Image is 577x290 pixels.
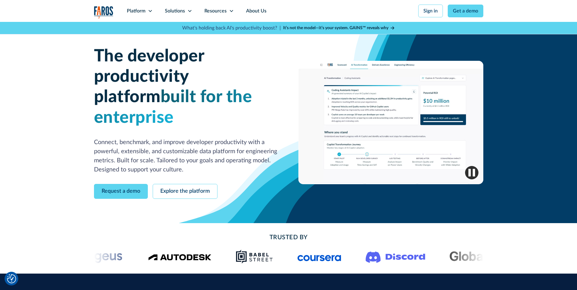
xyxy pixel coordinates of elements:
a: Sign in [418,5,443,17]
img: Logo of the communication platform Discord. [366,250,425,263]
strong: It’s not the model—it’s your system. GAINS™ reveals why [283,26,388,30]
h1: The developer productivity platform [94,46,279,128]
div: Platform [127,7,145,15]
img: Revisit consent button [7,274,16,283]
img: Pause video [465,166,478,179]
a: Request a demo [94,184,148,199]
span: built for the enterprise [94,88,252,126]
img: Logo of the design software company Autodesk. [148,252,211,261]
p: Connect, benchmark, and improve developer productivity with a powerful, extensible, and customiza... [94,138,279,174]
div: Resources [204,7,227,15]
div: Solutions [165,7,185,15]
a: Get a demo [448,5,483,17]
a: Explore the platform [153,184,217,199]
a: It’s not the model—it’s your system. GAINS™ reveals why [283,25,395,31]
p: What's holding back AI's productivity boost? | [182,24,281,32]
h2: Trusted By [143,233,435,242]
img: Logo of the analytics and reporting company Faros. [94,6,113,19]
img: Babel Street logo png [236,249,273,264]
button: Cookie Settings [7,274,16,283]
img: Logo of the online learning platform Coursera. [297,252,341,261]
a: home [94,6,113,19]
